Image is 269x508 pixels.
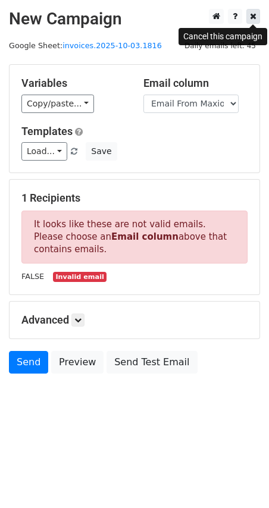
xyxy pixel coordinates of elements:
a: Send [9,351,48,374]
small: FALSE [21,272,44,281]
button: Save [86,142,117,161]
small: Google Sheet: [9,41,162,50]
p: It looks like these are not valid emails. Please choose an above that contains emails. [21,211,248,264]
small: Invalid email [53,272,107,282]
a: Preview [51,351,104,374]
h5: Variables [21,77,126,90]
a: Send Test Email [107,351,197,374]
iframe: Chat Widget [209,451,269,508]
a: Daily emails left: 45 [180,41,260,50]
h5: 1 Recipients [21,192,248,205]
h5: Email column [143,77,248,90]
a: Templates [21,125,73,137]
a: Copy/paste... [21,95,94,113]
div: Cancel this campaign [179,28,267,45]
a: Load... [21,142,67,161]
h5: Advanced [21,313,248,327]
h2: New Campaign [9,9,260,29]
strong: Email column [111,231,179,242]
a: invoices.2025-10-03.1816 [62,41,162,50]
